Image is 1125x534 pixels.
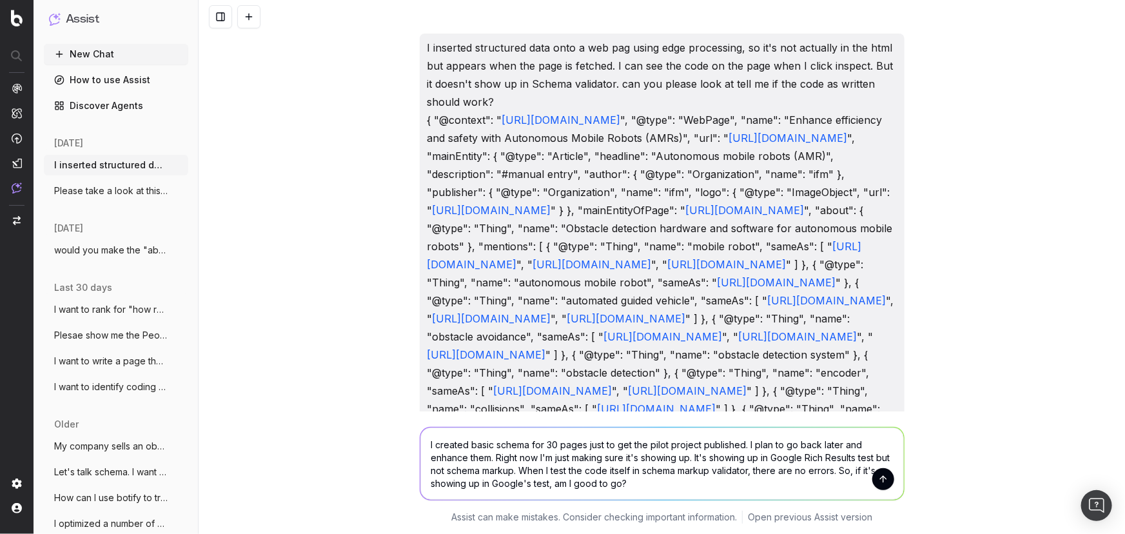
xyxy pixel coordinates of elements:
[44,325,188,346] button: Plesae show me the People Also Asked res
[44,70,188,90] a: How to use Assist
[739,330,857,343] a: [URL][DOMAIN_NAME]
[12,503,22,513] img: My account
[598,402,716,415] a: [URL][DOMAIN_NAME]
[433,204,551,217] a: [URL][DOMAIN_NAME]
[12,183,22,193] img: Assist
[729,132,848,144] a: [URL][DOMAIN_NAME]
[629,384,747,397] a: [URL][DOMAIN_NAME]
[54,491,168,504] span: How can I use botify to track our placem
[44,95,188,116] a: Discover Agents
[54,466,168,479] span: Let's talk schema. I want to create sche
[54,159,168,172] span: I inserted structured data onto a web pa
[54,329,168,342] span: Plesae show me the People Also Asked res
[567,312,686,325] a: [URL][DOMAIN_NAME]
[66,10,99,28] h1: Assist
[768,294,886,307] a: [URL][DOMAIN_NAME]
[44,155,188,175] button: I inserted structured data onto a web pa
[54,381,168,393] span: I want to identify coding snippets and/o
[11,10,23,26] img: Botify logo
[54,184,168,197] span: Please take a look at this page. (1) can
[54,517,168,530] span: I optimized a number of pages for keywor
[44,44,188,64] button: New Chat
[686,204,805,217] a: [URL][DOMAIN_NAME]
[44,299,188,320] button: I want to rank for "how radar sensors wo
[54,137,83,150] span: [DATE]
[54,303,168,316] span: I want to rank for "how radar sensors wo
[1081,490,1112,521] div: Open Intercom Messenger
[44,436,188,457] button: My company sells an obstacle detection s
[54,244,168,257] span: would you make the "about" in this schem
[12,158,22,168] img: Studio
[44,462,188,482] button: Let's talk schema. I want to create sche
[748,511,872,524] a: Open previous Assist version
[44,351,188,371] button: I want to write a page that's optimized
[502,114,621,126] a: [URL][DOMAIN_NAME]
[451,511,737,524] p: Assist can make mistakes. Consider checking important information.
[12,108,22,119] img: Intelligence
[54,440,168,453] span: My company sells an obstacle detection s
[44,181,188,201] button: Please take a look at this page. (1) can
[12,479,22,489] img: Setting
[604,330,723,343] a: [URL][DOMAIN_NAME]
[420,428,904,500] textarea: I created basic schema for 30 pages just to get the pilot project published. I plan to go back la...
[12,83,22,94] img: Analytics
[494,384,612,397] a: [URL][DOMAIN_NAME]
[54,418,79,431] span: older
[427,348,546,361] a: [URL][DOMAIN_NAME]
[49,13,61,25] img: Assist
[54,355,168,368] span: I want to write a page that's optimized
[12,133,22,144] img: Activation
[13,216,21,225] img: Switch project
[49,10,183,28] button: Assist
[44,240,188,261] button: would you make the "about" in this schem
[44,488,188,508] button: How can I use botify to track our placem
[44,377,188,397] button: I want to identify coding snippets and/o
[44,513,188,534] button: I optimized a number of pages for keywor
[54,222,83,235] span: [DATE]
[533,258,652,271] a: [URL][DOMAIN_NAME]
[668,258,787,271] a: [URL][DOMAIN_NAME]
[54,281,112,294] span: last 30 days
[433,312,551,325] a: [URL][DOMAIN_NAME]
[718,276,836,289] a: [URL][DOMAIN_NAME]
